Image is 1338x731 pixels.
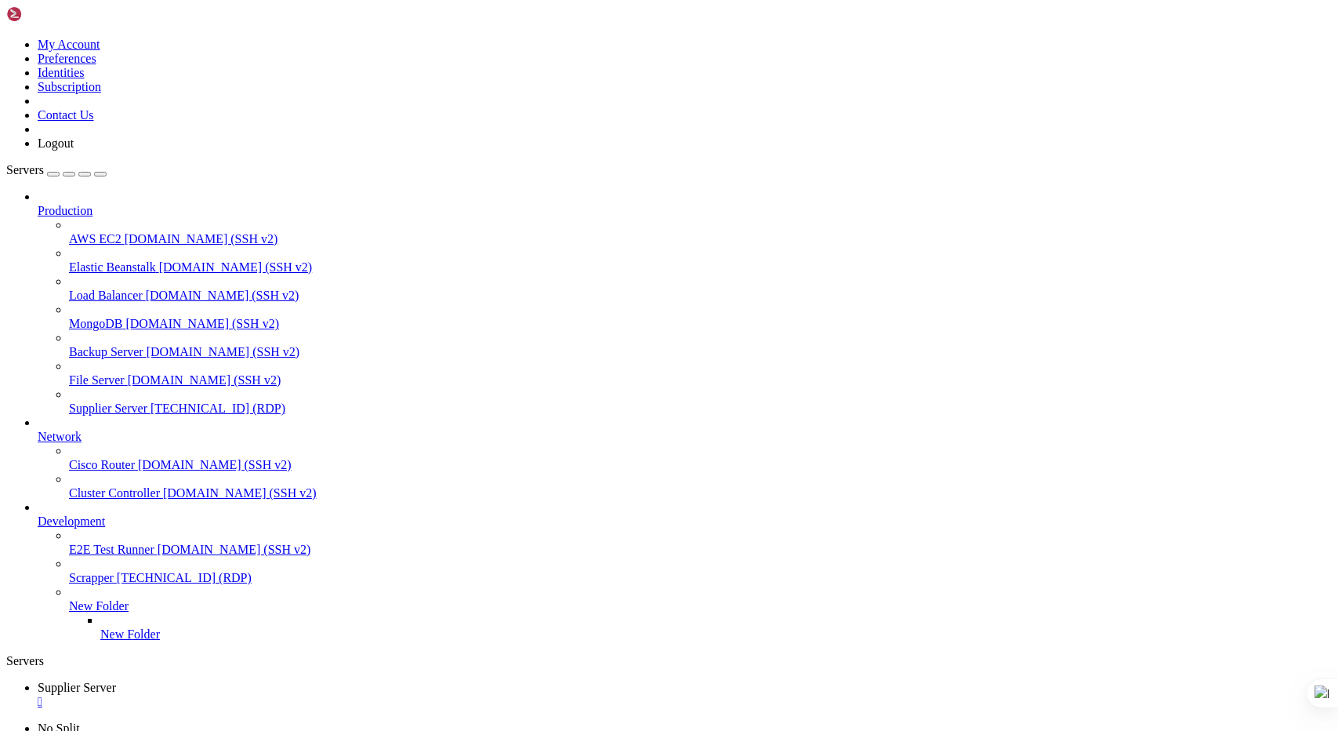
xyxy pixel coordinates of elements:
[69,275,1332,303] li: Load Balancer [DOMAIN_NAME] (SSH v2)
[6,163,44,176] span: Servers
[38,204,92,217] span: Production
[69,486,1332,500] a: Cluster Controller [DOMAIN_NAME] (SSH v2)
[69,317,122,330] span: MongoDB
[38,204,1332,218] a: Production
[38,681,116,694] span: Supplier Server
[147,345,300,358] span: [DOMAIN_NAME] (SSH v2)
[150,402,285,415] span: [TECHNICAL_ID] (RDP)
[38,80,101,93] a: Subscription
[38,695,1332,709] a: 
[69,232,121,245] span: AWS EC2
[38,681,1332,709] a: Supplier Server
[69,303,1332,331] li: MongoDB [DOMAIN_NAME] (SSH v2)
[69,387,1332,416] li: Supplier Server [TECHNICAL_ID] (RDP)
[38,52,96,65] a: Preferences
[100,627,160,641] span: New Folder
[6,6,96,22] img: Shellngn
[117,571,252,584] span: [TECHNICAL_ID] (RDP)
[163,486,317,500] span: [DOMAIN_NAME] (SSH v2)
[69,599,129,613] span: New Folder
[69,571,1332,585] a: Scrapper [TECHNICAL_ID] (RDP)
[69,458,1332,472] a: Cisco Router [DOMAIN_NAME] (SSH v2)
[38,430,1332,444] a: Network
[69,402,1332,416] a: Supplier Server [TECHNICAL_ID] (RDP)
[38,108,94,122] a: Contact Us
[69,246,1332,275] li: Elastic Beanstalk [DOMAIN_NAME] (SSH v2)
[69,260,156,274] span: Elastic Beanstalk
[69,458,135,471] span: Cisco Router
[69,599,1332,613] a: New Folder
[69,543,154,556] span: E2E Test Runner
[69,402,147,415] span: Supplier Server
[69,571,114,584] span: Scrapper
[159,260,313,274] span: [DOMAIN_NAME] (SSH v2)
[100,613,1332,642] li: New Folder
[69,373,1332,387] a: File Server [DOMAIN_NAME] (SSH v2)
[6,163,107,176] a: Servers
[69,585,1332,642] li: New Folder
[125,317,279,330] span: [DOMAIN_NAME] (SSH v2)
[38,38,100,51] a: My Account
[69,543,1332,557] a: E2E Test Runner [DOMAIN_NAME] (SSH v2)
[38,66,85,79] a: Identities
[38,515,1332,529] a: Development
[69,444,1332,472] li: Cisco Router [DOMAIN_NAME] (SSH v2)
[69,345,1332,359] a: Backup Server [DOMAIN_NAME] (SSH v2)
[69,486,160,500] span: Cluster Controller
[69,331,1332,359] li: Backup Server [DOMAIN_NAME] (SSH v2)
[69,317,1332,331] a: MongoDB [DOMAIN_NAME] (SSH v2)
[100,627,1332,642] a: New Folder
[69,345,143,358] span: Backup Server
[69,359,1332,387] li: File Server [DOMAIN_NAME] (SSH v2)
[146,289,299,302] span: [DOMAIN_NAME] (SSH v2)
[6,654,1332,668] div: Servers
[38,515,105,528] span: Development
[69,529,1332,557] li: E2E Test Runner [DOMAIN_NAME] (SSH v2)
[38,500,1332,642] li: Development
[69,289,1332,303] a: Load Balancer [DOMAIN_NAME] (SSH v2)
[125,232,278,245] span: [DOMAIN_NAME] (SSH v2)
[69,557,1332,585] li: Scrapper [TECHNICAL_ID] (RDP)
[69,232,1332,246] a: AWS EC2 [DOMAIN_NAME] (SSH v2)
[69,472,1332,500] li: Cluster Controller [DOMAIN_NAME] (SSH v2)
[38,136,74,150] a: Logout
[69,373,125,387] span: File Server
[128,373,281,387] span: [DOMAIN_NAME] (SSH v2)
[158,543,311,556] span: [DOMAIN_NAME] (SSH v2)
[138,458,292,471] span: [DOMAIN_NAME] (SSH v2)
[69,260,1332,275] a: Elastic Beanstalk [DOMAIN_NAME] (SSH v2)
[38,416,1332,500] li: Network
[69,218,1332,246] li: AWS EC2 [DOMAIN_NAME] (SSH v2)
[69,289,143,302] span: Load Balancer
[38,430,82,443] span: Network
[38,190,1332,416] li: Production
